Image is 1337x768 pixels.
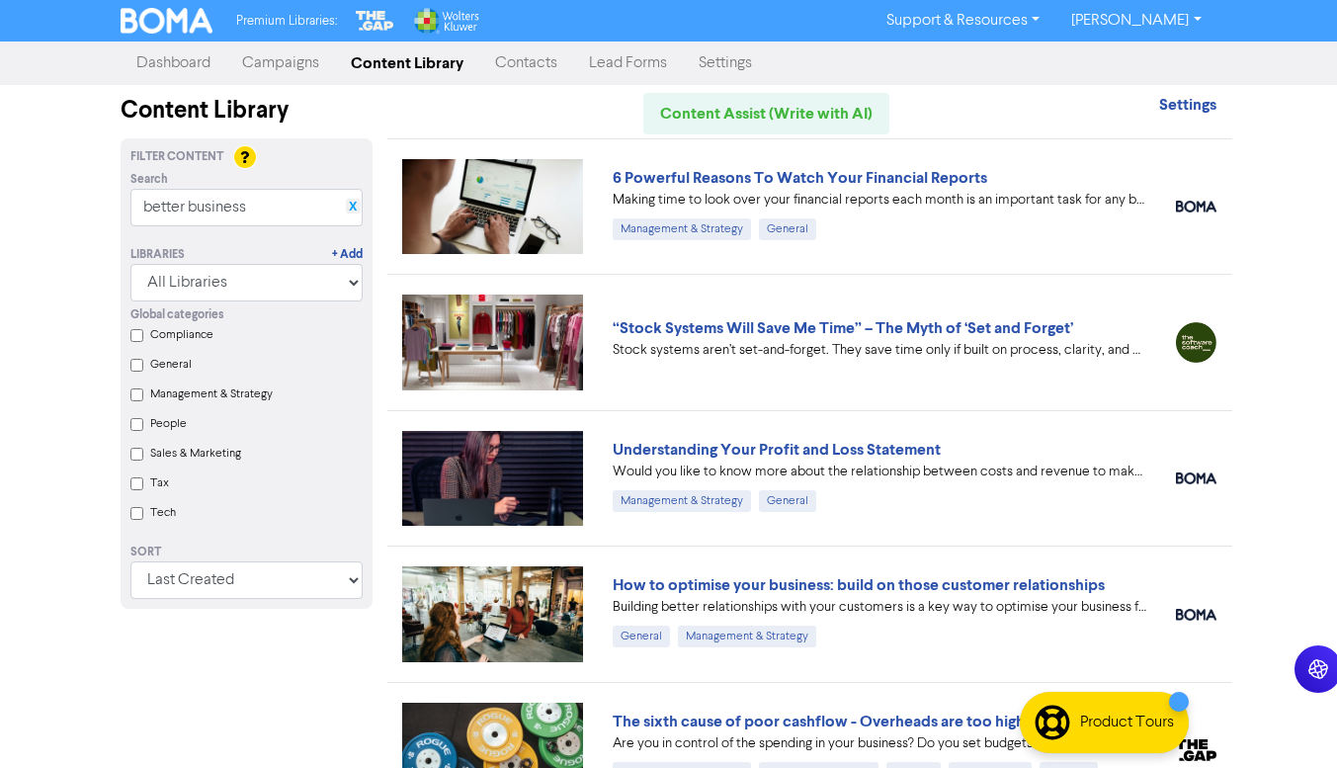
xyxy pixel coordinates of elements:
span: Search [130,171,168,189]
div: Global categories [130,306,363,324]
a: Dashboard [121,43,226,83]
img: gap_premium [1176,739,1216,761]
div: General [759,218,816,240]
label: People [150,415,187,433]
img: The Gap [353,8,396,34]
img: BOMA Logo [121,8,213,34]
img: Wolters Kluwer [412,8,479,34]
label: General [150,356,192,374]
a: 6 Powerful Reasons To Watch Your Financial Reports [613,168,987,188]
a: X [349,200,357,214]
a: Understanding Your Profit and Loss Statement [613,440,941,460]
span: Premium Libraries: [236,15,337,28]
label: Compliance [150,326,213,344]
iframe: Chat Widget [1238,673,1337,768]
img: boma_accounting [1176,201,1216,213]
div: General [759,490,816,512]
div: Management & Strategy [613,218,751,240]
a: Contacts [479,43,573,83]
a: Support & Resources [871,5,1055,37]
a: [PERSON_NAME] [1055,5,1216,37]
a: Lead Forms [573,43,683,83]
a: + Add [332,246,363,264]
div: Filter Content [130,148,363,166]
div: Building better relationships with your customers is a key way to optimise your business for the ... [613,597,1146,618]
a: Content Library [335,43,479,83]
div: Management & Strategy [613,490,751,512]
a: Campaigns [226,43,335,83]
a: The sixth cause of poor cashflow - Overheads are too high [613,712,1025,731]
div: Making time to look over your financial reports each month is an important task for any business ... [613,190,1146,211]
strong: Settings [1159,95,1216,115]
a: Content Assist (Write with AI) [643,93,889,134]
div: General [613,626,670,647]
div: Would you like to know more about the relationship between costs and revenue to make better busin... [613,462,1146,482]
div: Libraries [130,246,185,264]
div: Management & Strategy [678,626,816,647]
div: Are you in control of the spending in your business? Do you set budgets and monitor them monthly?... [613,733,1146,754]
div: Content Library [121,93,373,128]
a: Settings [683,43,768,83]
label: Management & Strategy [150,385,273,403]
img: boma_accounting [1176,472,1216,484]
a: How to optimise your business: build on those customer relationships [613,575,1105,595]
div: Sort [130,544,363,561]
a: “Stock Systems Will Save Me Time” – The Myth of ‘Set and Forget’ [613,318,1073,338]
label: Sales & Marketing [150,445,241,463]
div: Stock systems aren’t set-and-forget. They save time only if built on process, clarity, and consis... [613,340,1146,361]
label: Tech [150,504,176,522]
a: Settings [1159,98,1216,114]
label: Tax [150,474,169,492]
img: boma_accounting [1176,609,1216,621]
img: thesoftwarecoach [1176,322,1216,363]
